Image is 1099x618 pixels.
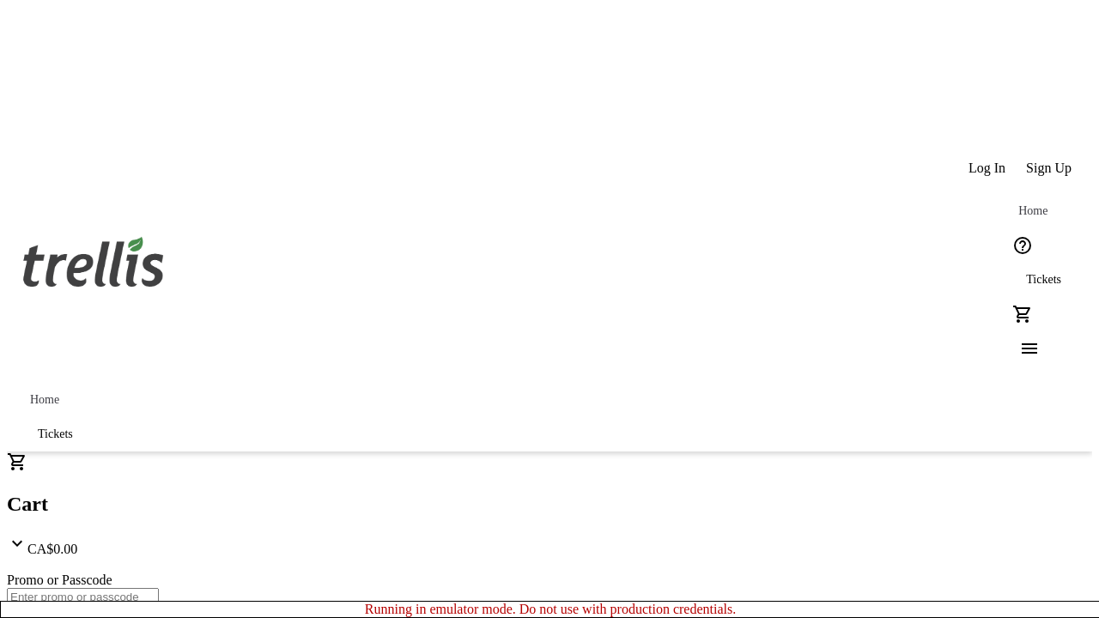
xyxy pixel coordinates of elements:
[30,393,59,407] span: Home
[1005,331,1040,366] button: Menu
[7,588,159,606] input: Enter promo or passcode
[7,451,1092,557] div: CartCA$0.00
[958,151,1016,185] button: Log In
[17,417,94,451] a: Tickets
[1005,194,1060,228] a: Home
[7,573,112,587] label: Promo or Passcode
[1005,263,1082,297] a: Tickets
[17,218,170,304] img: Orient E2E Organization rgZNoCb8Kx's Logo
[7,493,1092,516] h2: Cart
[1005,297,1040,331] button: Cart
[1026,161,1072,176] span: Sign Up
[1018,204,1047,218] span: Home
[1026,273,1061,287] span: Tickets
[38,427,73,441] span: Tickets
[17,383,72,417] a: Home
[1005,228,1040,263] button: Help
[968,161,1005,176] span: Log In
[27,542,77,556] span: CA$0.00
[1016,151,1082,185] button: Sign Up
